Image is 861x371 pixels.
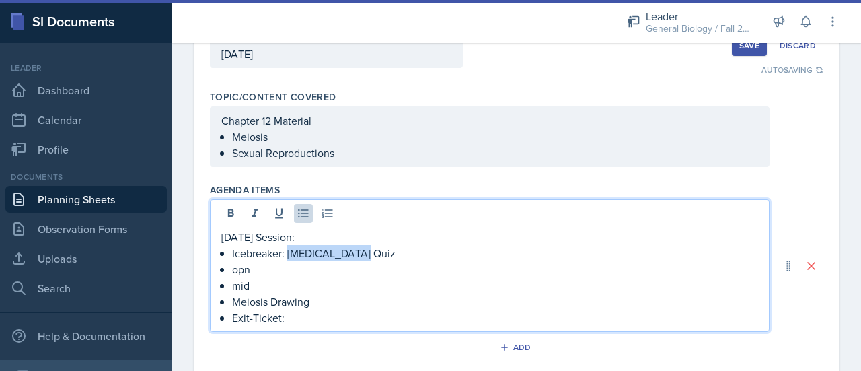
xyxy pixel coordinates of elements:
[232,145,758,161] p: Sexual Reproductions
[5,245,167,272] a: Uploads
[5,323,167,349] div: Help & Documentation
[232,294,758,310] p: Meiosis Drawing
[232,277,758,294] p: mid
[5,171,167,183] div: Documents
[221,229,758,245] p: [DATE] Session:
[5,186,167,213] a: Planning Sheets
[732,36,767,56] button: Save
[232,310,758,326] p: Exit-Ticket:
[502,342,531,353] div: Add
[210,183,280,197] label: Agenda items
[646,8,753,24] div: Leader
[5,136,167,163] a: Profile
[5,62,167,74] div: Leader
[232,245,758,261] p: Icebreaker: [MEDICAL_DATA] Quiz
[739,40,759,51] div: Save
[210,90,336,104] label: Topic/Content Covered
[5,275,167,302] a: Search
[5,77,167,104] a: Dashboard
[5,106,167,133] a: Calendar
[495,337,539,358] button: Add
[780,40,816,51] div: Discard
[232,261,758,277] p: opn
[646,22,753,36] div: General Biology / Fall 2025
[221,112,758,129] p: Chapter 12 Material
[232,129,758,145] p: Meiosis
[761,64,823,76] div: Autosaving
[5,215,167,242] a: Observation Forms
[772,36,823,56] button: Discard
